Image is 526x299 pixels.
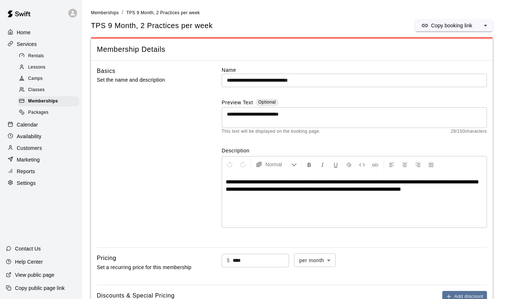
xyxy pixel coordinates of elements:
li: / [122,9,123,16]
span: Memberships [91,10,119,15]
p: View public page [15,271,54,279]
button: Format Bold [303,158,316,171]
div: Memberships [18,96,79,106]
span: Packages [28,109,49,116]
h6: Basics [97,66,115,76]
a: Home [6,27,76,38]
button: Format Strikethrough [343,158,355,171]
p: Contact Us [15,245,41,252]
p: Settings [17,179,36,187]
button: Justify Align [425,158,437,171]
span: 28 / 150 characters [451,128,487,135]
button: Undo [224,158,236,171]
button: select merge strategy [478,20,493,31]
label: Description [222,147,487,154]
span: Camps [28,75,43,82]
a: Reports [6,166,76,177]
a: Settings [6,178,76,189]
span: This text will be displayed on the booking page. [222,128,321,135]
a: Rentals [18,50,82,62]
button: Copy booking link [415,20,478,31]
p: Availability [17,133,42,140]
a: Services [6,39,76,50]
button: Insert Code [356,158,368,171]
p: Home [17,29,31,36]
p: Copy public page link [15,284,65,292]
p: Copy booking link [431,22,472,29]
p: $ [227,257,230,264]
button: Insert Link [369,158,381,171]
a: Customers [6,143,76,154]
button: Center Align [399,158,411,171]
a: Camps [18,73,82,85]
button: Format Underline [329,158,342,171]
p: Marketing [17,156,40,163]
p: Set a recurring price for this membership [97,263,198,272]
nav: breadcrumb [91,9,517,17]
button: Format Italics [316,158,329,171]
div: Rentals [18,51,79,61]
span: Optional [258,100,276,105]
a: Packages [18,107,82,119]
a: Classes [18,85,82,96]
a: Marketing [6,154,76,165]
p: Set the name and description [97,75,198,85]
span: Classes [28,86,45,94]
a: Availability [6,131,76,142]
a: Memberships [18,96,82,107]
button: Right Align [412,158,424,171]
div: Camps [18,74,79,84]
span: Membership Details [97,44,487,54]
a: Calendar [6,119,76,130]
span: Memberships [28,98,58,105]
button: Redo [237,158,249,171]
span: Lessons [28,64,46,71]
label: Preview Text [222,99,253,107]
p: Customers [17,144,42,152]
button: Left Align [385,158,398,171]
div: split button [415,20,493,31]
div: Classes [18,85,79,95]
p: Help Center [15,258,43,265]
label: Name [222,66,487,74]
span: Rentals [28,53,44,60]
p: Calendar [17,121,38,128]
button: Formatting Options [252,158,300,171]
span: TPS 9 Month, 2 Practices per week [126,10,200,15]
p: Reports [17,168,35,175]
h6: Pricing [97,253,116,263]
div: per month [294,253,336,267]
a: Lessons [18,62,82,73]
p: Services [17,40,37,48]
div: Lessons [18,62,79,73]
span: Normal [266,161,291,168]
a: Memberships [91,9,119,15]
span: TPS 9 Month, 2 Practices per week [91,21,213,31]
div: Packages [18,108,79,118]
